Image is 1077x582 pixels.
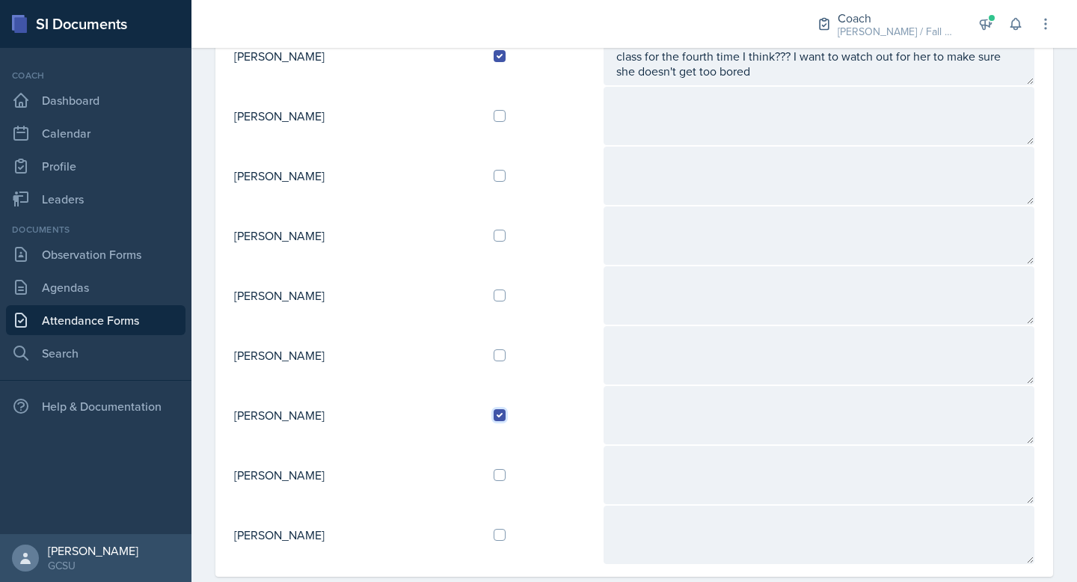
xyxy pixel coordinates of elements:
a: Leaders [6,184,185,214]
td: [PERSON_NAME] [233,385,482,445]
a: Calendar [6,118,185,148]
td: [PERSON_NAME] [233,86,482,146]
div: [PERSON_NAME] / Fall 2025 [838,24,957,40]
div: GCSU [48,558,138,573]
div: [PERSON_NAME] [48,543,138,558]
td: [PERSON_NAME] [233,505,482,565]
div: Help & Documentation [6,391,185,421]
a: Observation Forms [6,239,185,269]
div: Coach [6,69,185,82]
td: [PERSON_NAME] [233,146,482,206]
div: Documents [6,223,185,236]
td: [PERSON_NAME] [233,445,482,505]
a: Attendance Forms [6,305,185,335]
a: Search [6,338,185,368]
a: Agendas [6,272,185,302]
a: Dashboard [6,85,185,115]
a: Profile [6,151,185,181]
td: [PERSON_NAME] [233,26,482,86]
td: [PERSON_NAME] [233,325,482,385]
td: [PERSON_NAME] [233,206,482,266]
td: [PERSON_NAME] [233,266,482,325]
div: Coach [838,9,957,27]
